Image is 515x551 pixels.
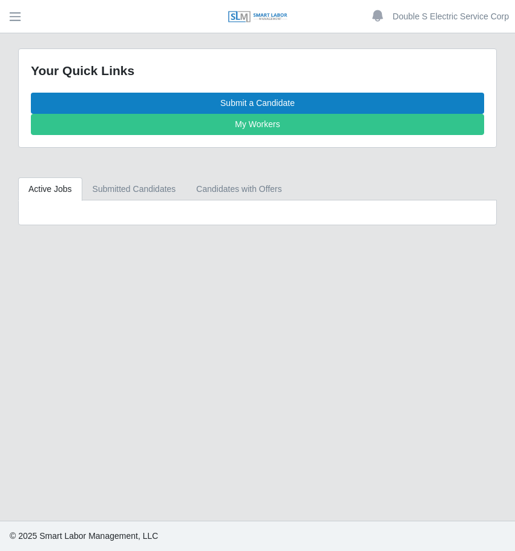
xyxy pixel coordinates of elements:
[228,10,288,24] img: SLM Logo
[10,531,158,541] span: © 2025 Smart Labor Management, LLC
[31,114,484,135] a: My Workers
[18,177,82,201] a: Active Jobs
[393,10,509,23] a: Double S Electric Service Corp
[82,177,186,201] a: Submitted Candidates
[31,93,484,114] a: Submit a Candidate
[31,61,484,81] div: Your Quick Links
[186,177,292,201] a: Candidates with Offers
